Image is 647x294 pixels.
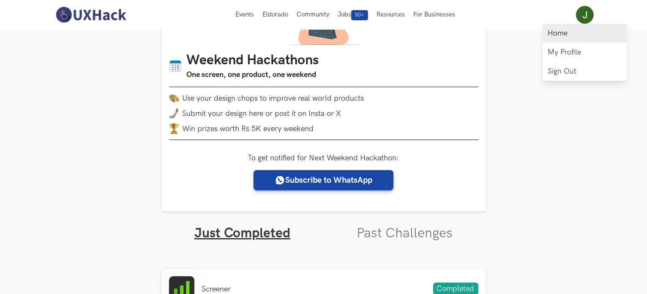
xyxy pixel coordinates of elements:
span: 50+ [351,10,368,20]
img: UXHack-logo.png [53,6,128,24]
li: Win prizes worth Rs 5K every weekend [169,124,478,134]
img: Your profile pic [576,6,594,24]
h3: One screen, one product, one weekend [187,69,319,81]
a: Past Challenges [357,225,453,242]
img: trophy.png [169,124,179,134]
li: Use your design chops to improve real world products [169,93,478,103]
img: mobile-in-hand.png [169,108,179,118]
a: Subscribe to WhatsApp [254,170,393,190]
a: Sign Out [543,62,627,81]
img: Calendar icon [169,60,182,73]
a: My Profile [543,43,627,62]
label: To get notified for Next Weekend Hackathon: [248,154,399,162]
ul: Tabs Interface [161,212,486,242]
a: Just Completed [194,225,290,242]
span: Submit your design here or post it on Insta or X [183,109,341,118]
img: palette.png [169,93,179,103]
a: Home [543,24,627,43]
h1: Weekend Hackathons [187,52,319,69]
li: Screener [202,285,231,294]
